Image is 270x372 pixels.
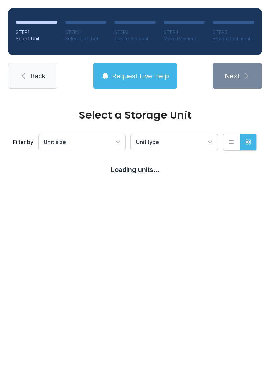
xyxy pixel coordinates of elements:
[164,29,205,36] div: STEP 4
[114,29,156,36] div: STEP 3
[13,138,33,146] div: Filter by
[44,139,66,145] span: Unit size
[131,134,218,150] button: Unit type
[112,71,169,81] span: Request Live Help
[13,165,257,174] div: Loading units...
[16,29,57,36] div: STEP 1
[225,71,240,81] span: Next
[213,36,254,42] div: E-Sign Documents
[65,29,107,36] div: STEP 2
[16,36,57,42] div: Select Unit
[39,134,125,150] button: Unit size
[30,71,45,81] span: Back
[13,110,257,120] div: Select a Storage Unit
[114,36,156,42] div: Create Account
[65,36,107,42] div: Select Unit Tier
[213,29,254,36] div: STEP 5
[164,36,205,42] div: Make Payment
[136,139,159,145] span: Unit type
